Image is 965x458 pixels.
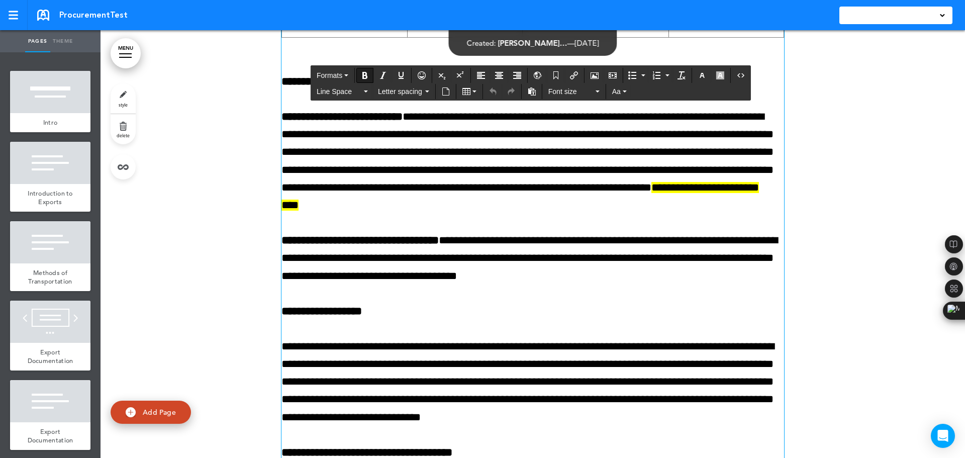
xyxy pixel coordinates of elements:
[10,263,90,291] a: Methods of Transportation
[111,401,191,424] a: Add Page
[143,408,176,417] span: Add Page
[434,68,451,83] div: Subscript
[575,38,599,48] span: [DATE]
[529,68,546,83] div: Insert/Edit global anchor link
[548,86,594,97] span: Font size
[111,114,136,144] a: delete
[498,38,567,48] span: [PERSON_NAME]…
[111,83,136,114] a: style
[491,68,508,83] div: Align center
[509,68,526,83] div: Align right
[467,38,496,48] span: Created:
[586,68,603,83] div: Airmason image
[547,68,564,83] div: Anchor
[59,10,128,21] span: ProcurementTest
[374,68,392,83] div: Italic
[10,113,90,132] a: Intro
[50,30,75,52] a: Theme
[485,84,502,99] div: Undo
[931,424,955,448] div: Open Intercom Messenger
[437,84,454,99] div: Insert document
[117,132,130,138] span: delete
[503,84,520,99] div: Redo
[523,84,540,99] div: Paste as text
[28,427,73,445] span: Export Documentation
[458,84,481,99] div: Table
[452,68,469,83] div: Superscript
[467,39,599,47] div: —
[43,118,58,127] span: Intro
[565,68,583,83] div: Insert/edit airmason link
[673,68,690,83] div: Clear formatting
[356,68,373,83] div: Bold
[393,68,410,83] div: Underline
[649,68,672,83] div: Numbered list
[28,348,73,365] span: Export Documentation
[10,422,90,450] a: Export Documentation
[119,102,128,108] span: style
[317,71,342,79] span: Formats
[472,68,490,83] div: Align left
[317,86,362,97] span: Line Space
[28,189,73,207] span: Introduction to Exports
[25,30,50,52] a: Pages
[10,343,90,371] a: Export Documentation
[612,87,621,96] span: Aa
[126,407,136,417] img: add.svg
[604,68,621,83] div: Insert/edit media
[111,38,141,68] a: MENU
[732,68,749,83] div: Source code
[10,184,90,212] a: Introduction to Exports
[378,86,423,97] span: Letter spacing
[625,68,648,83] div: Bullet list
[28,268,72,286] span: Methods of Transportation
